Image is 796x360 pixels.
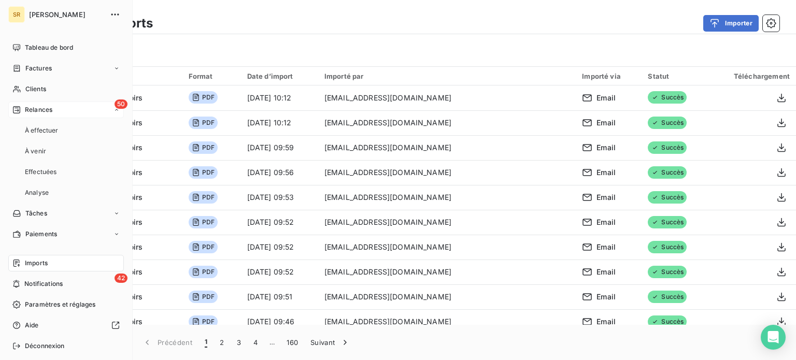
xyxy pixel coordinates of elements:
span: Relances [25,105,52,114]
td: [EMAIL_ADDRESS][DOMAIN_NAME] [318,284,576,309]
span: PDF [189,216,218,228]
span: Déconnexion [25,341,65,351]
td: [EMAIL_ADDRESS][DOMAIN_NAME] [318,260,576,284]
span: Analyse [25,188,49,197]
button: 3 [231,332,247,353]
td: [DATE] 09:52 [241,235,318,260]
div: Open Intercom Messenger [761,325,786,350]
span: 42 [115,273,127,283]
span: PDF [189,241,218,253]
span: Paramètres et réglages [25,300,95,309]
span: Email [596,192,616,203]
td: [EMAIL_ADDRESS][DOMAIN_NAME] [318,160,576,185]
button: 1 [198,332,214,353]
td: [DATE] 09:53 [241,185,318,210]
span: … [264,334,280,351]
button: Précédent [136,332,198,353]
span: PDF [189,315,218,328]
span: Email [596,217,616,227]
span: Aide [25,321,39,330]
div: Date d’import [247,72,312,80]
button: 2 [214,332,230,353]
span: Succès [648,91,687,104]
span: PDF [189,166,218,179]
span: PDF [189,117,218,129]
span: Imports [25,258,48,268]
span: 50 [115,99,127,109]
td: [DATE] 09:46 [241,309,318,334]
td: [DATE] 09:52 [241,210,318,235]
span: Succès [648,216,687,228]
span: Email [596,142,616,153]
span: Clients [25,84,46,94]
a: Aide [8,317,124,334]
span: Tâches [25,209,47,218]
span: Email [596,167,616,178]
span: Email [596,267,616,277]
span: Email [596,292,616,302]
button: Importer [703,15,759,32]
div: Importé par [324,72,570,80]
td: [DATE] 10:12 [241,110,318,135]
div: Importé via [582,72,635,80]
div: Format [189,72,235,80]
td: [DATE] 10:12 [241,85,318,110]
span: Succès [648,315,687,328]
td: [EMAIL_ADDRESS][DOMAIN_NAME] [318,85,576,110]
div: Statut [648,72,701,80]
span: À venir [25,147,46,156]
span: PDF [189,291,218,303]
span: À effectuer [25,126,59,135]
td: [DATE] 09:51 [241,284,318,309]
td: [EMAIL_ADDRESS][DOMAIN_NAME] [318,210,576,235]
div: SR [8,6,25,23]
span: PDF [189,191,218,204]
span: 1 [205,337,207,348]
span: Succès [648,166,687,179]
span: PDF [189,266,218,278]
td: [EMAIL_ADDRESS][DOMAIN_NAME] [318,110,576,135]
td: [DATE] 09:52 [241,260,318,284]
td: [DATE] 09:56 [241,160,318,185]
span: PDF [189,91,218,104]
td: [DATE] 09:59 [241,135,318,160]
span: Email [596,242,616,252]
span: Succès [648,141,687,154]
span: [PERSON_NAME] [29,10,104,19]
span: Email [596,118,616,128]
td: [EMAIL_ADDRESS][DOMAIN_NAME] [318,135,576,160]
span: Effectuées [25,167,57,177]
span: Succès [648,266,687,278]
button: 160 [280,332,304,353]
span: Succès [648,191,687,204]
td: [EMAIL_ADDRESS][DOMAIN_NAME] [318,235,576,260]
span: Email [596,316,616,327]
span: Succès [648,117,687,129]
td: [EMAIL_ADDRESS][DOMAIN_NAME] [318,309,576,334]
td: [EMAIL_ADDRESS][DOMAIN_NAME] [318,185,576,210]
div: Téléchargement [714,72,790,80]
span: Tableau de bord [25,43,73,52]
span: Paiements [25,229,57,239]
span: PDF [189,141,218,154]
button: Suivant [304,332,357,353]
button: 4 [247,332,264,353]
span: Factures [25,64,52,73]
span: Succès [648,291,687,303]
span: Email [596,93,616,103]
span: Succès [648,241,687,253]
span: Notifications [24,279,63,289]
